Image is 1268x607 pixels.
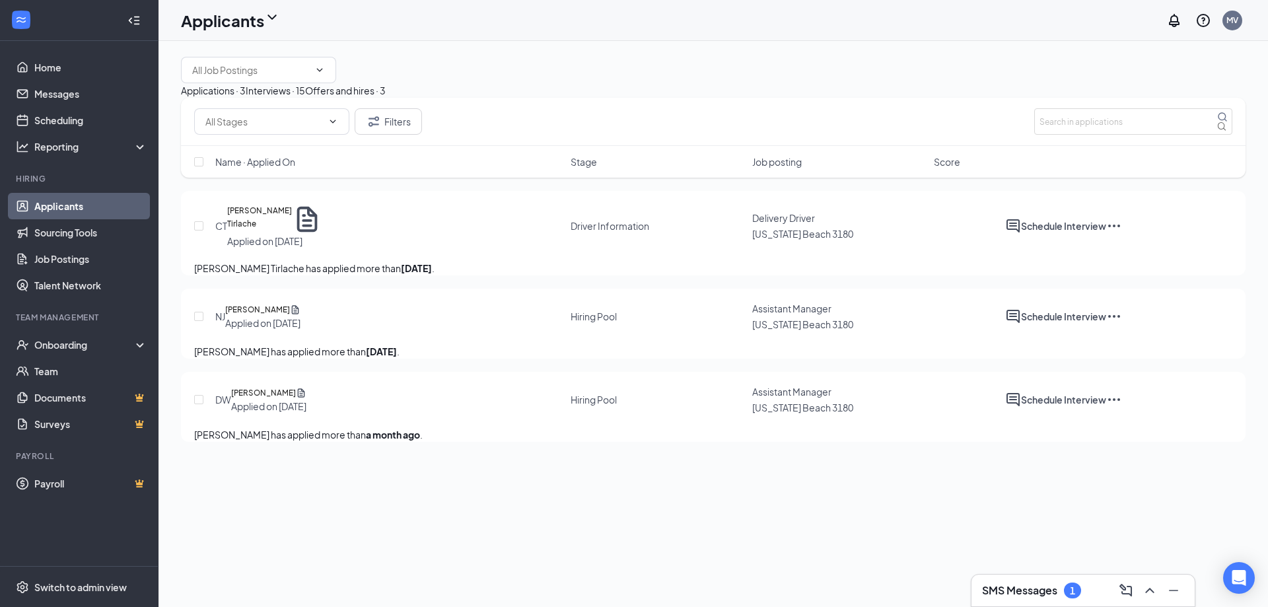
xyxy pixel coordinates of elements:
svg: Filter [366,114,382,129]
svg: Document [296,386,306,400]
div: Payroll [16,450,145,462]
h5: [PERSON_NAME] Tirlache [227,204,292,234]
h1: Applicants [181,9,264,32]
svg: Analysis [16,140,29,153]
h5: [PERSON_NAME] [225,303,290,316]
input: All Job Postings [192,63,309,77]
svg: ChevronDown [314,65,325,75]
a: SurveysCrown [34,411,147,437]
div: Hiring Pool [571,310,617,323]
input: All Stages [205,114,322,129]
svg: Ellipses [1106,308,1122,324]
div: Reporting [34,140,148,153]
svg: QuestionInfo [1195,13,1211,28]
svg: UserCheck [16,338,29,351]
p: [PERSON_NAME] has applied more than . [194,344,1232,359]
a: Job Postings [34,246,147,272]
div: Switch to admin view [34,581,127,594]
a: Messages [34,81,147,107]
div: 1 [1070,585,1075,596]
svg: ActiveChat [1005,392,1021,408]
a: Home [34,54,147,81]
p: [PERSON_NAME] Tirlache has applied more than . [194,261,1232,275]
div: Applications · 3 [181,83,246,98]
a: PayrollCrown [34,470,147,497]
svg: ActiveChat [1005,308,1021,324]
div: CT [215,219,227,232]
div: Onboarding [34,338,136,351]
button: Schedule Interview [1021,392,1106,408]
div: Team Management [16,312,145,323]
svg: Minimize [1166,583,1181,598]
div: Hiring [16,173,145,184]
span: [US_STATE] Beach 3180 [752,228,853,240]
div: Driver Information [571,219,649,232]
span: Name · Applied On [215,155,295,168]
a: Team [34,358,147,384]
p: [PERSON_NAME] has applied more than . [194,427,1232,442]
div: MV [1226,15,1238,26]
div: Applied on [DATE] [225,316,300,330]
svg: WorkstreamLogo [15,13,28,26]
a: DocumentsCrown [34,384,147,411]
b: [DATE] [401,262,432,274]
button: ChevronUp [1139,580,1160,601]
button: Schedule Interview [1021,308,1106,324]
svg: Notifications [1166,13,1182,28]
a: Sourcing Tools [34,219,147,246]
span: Job posting [752,155,802,168]
span: [US_STATE] Beach 3180 [752,318,853,330]
a: Scheduling [34,107,147,133]
svg: ChevronDown [264,9,280,25]
svg: Ellipses [1106,392,1122,408]
h3: SMS Messages [982,583,1057,598]
a: Applicants [34,193,147,219]
span: Score [934,155,960,168]
b: [DATE] [366,345,397,357]
svg: MagnifyingGlass [1217,112,1228,122]
div: Interviews · 15 [246,83,305,98]
button: Minimize [1163,580,1184,601]
svg: Document [290,303,300,316]
svg: ChevronUp [1142,583,1158,598]
svg: ChevronDown [328,116,338,127]
span: Assistant Manager [752,386,831,398]
span: Stage [571,155,597,168]
svg: Document [292,204,322,234]
div: DW [215,393,231,406]
span: Delivery Driver [752,212,815,224]
div: Applied on [DATE] [231,400,306,413]
svg: Collapse [127,14,141,27]
svg: ComposeMessage [1118,583,1134,598]
button: Schedule Interview [1021,218,1106,234]
div: NJ [215,310,225,323]
span: [US_STATE] Beach 3180 [752,402,853,413]
button: Filter Filters [355,108,422,135]
b: a month ago [366,429,420,441]
div: Hiring Pool [571,393,617,406]
a: Talent Network [34,272,147,299]
input: Search in applications [1034,108,1232,135]
div: Offers and hires · 3 [305,83,386,98]
h5: [PERSON_NAME] [231,386,296,400]
svg: ActiveChat [1005,218,1021,234]
span: Assistant Manager [752,303,831,314]
svg: Settings [16,581,29,594]
button: ComposeMessage [1115,580,1137,601]
div: Open Intercom Messenger [1223,562,1255,594]
svg: Ellipses [1106,218,1122,234]
div: Applied on [DATE] [227,234,322,248]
